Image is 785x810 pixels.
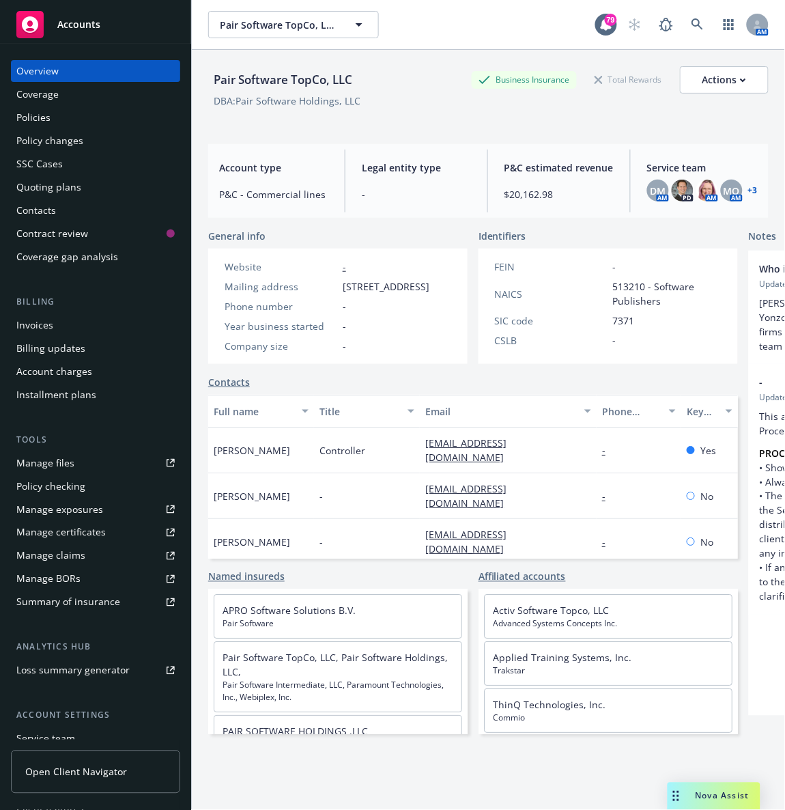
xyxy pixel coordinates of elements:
[479,229,526,243] span: Identifiers
[425,436,515,464] a: [EMAIL_ADDRESS][DOMAIN_NAME]
[16,452,74,474] div: Manage files
[16,568,81,590] div: Manage BORs
[225,319,337,333] div: Year business started
[11,153,180,175] a: SSC Cases
[16,314,53,336] div: Invoices
[16,361,92,382] div: Account charges
[479,570,566,584] a: Affiliated accounts
[11,728,180,750] a: Service team
[16,475,85,497] div: Policy checking
[696,180,718,201] img: photo
[680,66,769,94] button: Actions
[219,160,328,175] span: Account type
[11,433,180,447] div: Tools
[700,489,713,503] span: No
[602,444,616,457] a: -
[16,660,130,682] div: Loss summary generator
[362,187,471,201] span: -
[16,591,120,613] div: Summary of insurance
[11,545,180,567] a: Manage claims
[613,313,635,328] span: 7371
[314,395,420,428] button: Title
[11,522,180,544] a: Manage certificates
[11,568,180,590] a: Manage BORs
[605,14,617,26] div: 79
[16,83,59,105] div: Coverage
[225,299,337,313] div: Phone number
[647,160,758,175] span: Service team
[16,130,83,152] div: Policy changes
[208,375,250,389] a: Contacts
[11,176,180,198] a: Quoting plans
[223,725,368,738] a: PAIR SOFTWARE HOLDINGS ,LLC
[11,641,180,654] div: Analytics hub
[11,475,180,497] a: Policy checking
[16,545,85,567] div: Manage claims
[11,314,180,336] a: Invoices
[16,153,63,175] div: SSC Cases
[672,180,694,201] img: photo
[668,783,685,810] div: Drag to move
[16,60,59,82] div: Overview
[11,295,180,309] div: Billing
[495,313,608,328] div: SIC code
[687,404,717,419] div: Key contact
[11,384,180,406] a: Installment plans
[214,535,290,549] span: [PERSON_NAME]
[208,71,358,89] div: Pair Software TopCo, LLC
[495,333,608,348] div: CSLB
[362,160,471,175] span: Legal entity type
[504,187,614,201] span: $20,162.98
[696,790,750,802] span: Nova Assist
[681,395,738,428] button: Key contact
[16,522,106,544] div: Manage certificates
[700,443,716,458] span: Yes
[220,18,338,32] span: Pair Software TopCo, LLC
[208,229,266,243] span: General info
[214,94,360,108] div: DBA: Pair Software Holdings, LLC
[715,11,743,38] a: Switch app
[653,11,680,38] a: Report a Bug
[621,11,648,38] a: Start snowing
[208,570,285,584] a: Named insureds
[16,246,118,268] div: Coverage gap analysis
[225,339,337,353] div: Company size
[16,384,96,406] div: Installment plans
[11,60,180,82] a: Overview
[208,11,379,38] button: Pair Software TopCo, LLC
[319,535,323,549] span: -
[749,229,777,245] span: Notes
[11,223,180,245] a: Contract review
[11,660,180,682] a: Loss summary generator
[425,528,515,555] a: [EMAIL_ADDRESS][DOMAIN_NAME]
[425,482,515,509] a: [EMAIL_ADDRESS][DOMAIN_NAME]
[16,223,88,245] div: Contract review
[613,260,616,274] span: -
[724,184,740,198] span: MQ
[684,11,711,38] a: Search
[597,395,681,428] button: Phone number
[748,186,758,195] a: +3
[225,260,337,274] div: Website
[11,337,180,359] a: Billing updates
[219,187,328,201] span: P&C - Commercial lines
[319,404,399,419] div: Title
[343,279,429,294] span: [STREET_ADDRESS]
[11,709,180,723] div: Account settings
[214,489,290,503] span: [PERSON_NAME]
[588,71,669,88] div: Total Rewards
[223,604,356,617] a: APRO Software Solutions B.V.
[425,404,576,419] div: Email
[11,130,180,152] a: Policy changes
[11,83,180,105] a: Coverage
[495,287,608,301] div: NAICS
[225,279,337,294] div: Mailing address
[472,71,577,88] div: Business Insurance
[214,404,294,419] div: Full name
[208,395,314,428] button: Full name
[16,337,85,359] div: Billing updates
[493,604,609,617] a: Activ Software Topco, LLC
[602,404,661,419] div: Phone number
[700,535,713,549] span: No
[504,160,614,175] span: P&C estimated revenue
